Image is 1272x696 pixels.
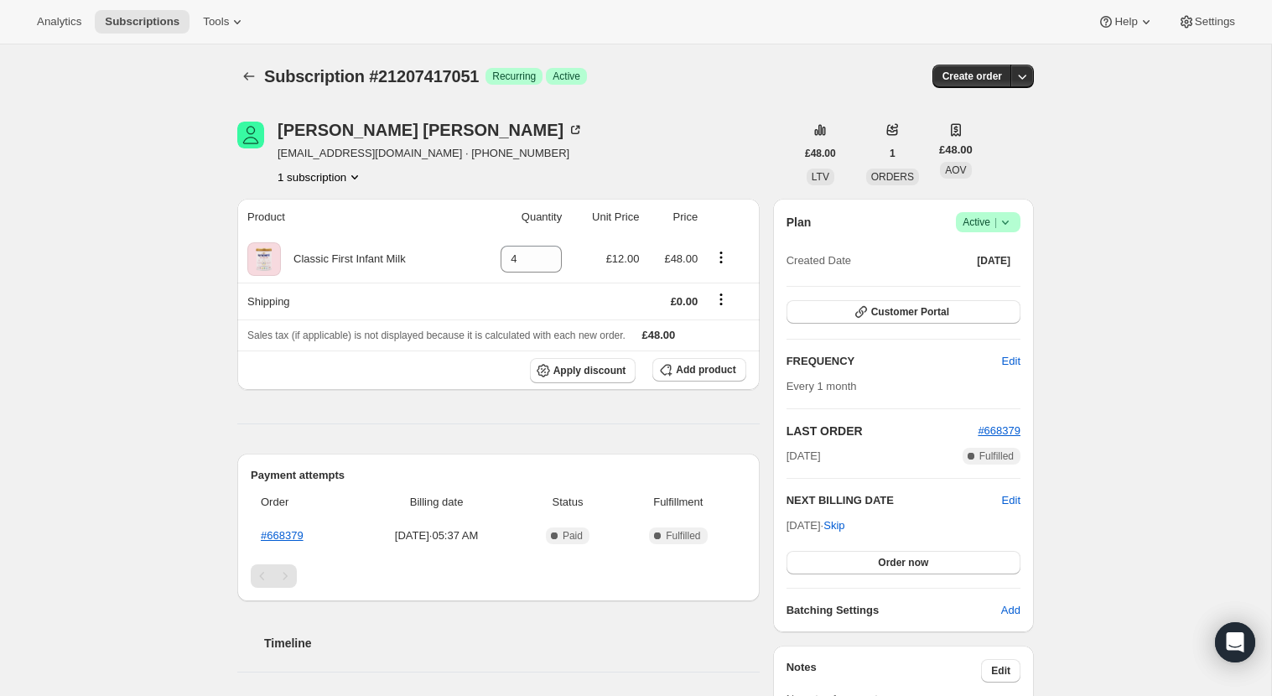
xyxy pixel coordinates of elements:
[878,556,928,569] span: Order now
[203,15,229,29] span: Tools
[620,494,736,511] span: Fulfillment
[642,329,676,341] span: £48.00
[1168,10,1245,34] button: Settings
[787,300,1020,324] button: Customer Portal
[281,251,406,267] div: Classic First Infant Milk
[553,364,626,377] span: Apply discount
[247,330,626,341] span: Sales tax (if applicable) is not displayed because it is calculated with each new order.
[247,242,281,276] img: product img
[237,122,264,148] span: Leah Smith
[977,254,1010,267] span: [DATE]
[664,252,698,265] span: £48.00
[1002,353,1020,370] span: Edit
[978,424,1020,437] a: #668379
[979,449,1014,463] span: Fulfilled
[871,171,914,183] span: ORDERS
[264,67,479,86] span: Subscription #21207417051
[237,65,261,88] button: Subscriptions
[967,249,1020,273] button: [DATE]
[251,484,353,521] th: Order
[787,602,1001,619] h6: Batching Settings
[676,363,735,377] span: Add product
[805,147,836,160] span: £48.00
[278,169,363,185] button: Product actions
[237,199,471,236] th: Product
[525,494,610,511] span: Status
[978,423,1020,439] button: #668379
[787,492,1002,509] h2: NEXT BILLING DATE
[530,358,636,383] button: Apply discount
[871,305,949,319] span: Customer Portal
[358,527,515,544] span: [DATE] · 05:37 AM
[563,529,583,543] span: Paid
[1215,622,1255,662] div: Open Intercom Messenger
[795,142,846,165] button: £48.00
[890,147,896,160] span: 1
[237,283,471,319] th: Shipping
[567,199,644,236] th: Unit Price
[991,597,1031,624] button: Add
[787,353,1002,370] h2: FREQUENCY
[823,517,844,534] span: Skip
[471,199,568,236] th: Quantity
[932,65,1012,88] button: Create order
[708,248,735,267] button: Product actions
[812,171,829,183] span: LTV
[1088,10,1164,34] button: Help
[492,70,536,83] span: Recurring
[813,512,854,539] button: Skip
[991,664,1010,678] span: Edit
[939,142,973,158] span: £48.00
[671,295,698,308] span: £0.00
[1002,492,1020,509] button: Edit
[981,659,1020,683] button: Edit
[942,70,1002,83] span: Create order
[787,252,851,269] span: Created Date
[105,15,179,29] span: Subscriptions
[992,348,1031,375] button: Edit
[1001,602,1020,619] span: Add
[278,122,584,138] div: [PERSON_NAME] [PERSON_NAME]
[264,635,760,652] h2: Timeline
[27,10,91,34] button: Analytics
[880,142,906,165] button: 1
[963,214,1014,231] span: Active
[606,252,640,265] span: £12.00
[193,10,256,34] button: Tools
[1114,15,1137,29] span: Help
[787,659,982,683] h3: Notes
[37,15,81,29] span: Analytics
[261,529,304,542] a: #668379
[945,164,966,176] span: AOV
[787,380,857,392] span: Every 1 month
[787,519,845,532] span: [DATE] ·
[278,145,584,162] span: [EMAIL_ADDRESS][DOMAIN_NAME] · [PHONE_NUMBER]
[251,467,746,484] h2: Payment attempts
[251,564,746,588] nav: Pagination
[787,448,821,465] span: [DATE]
[652,358,745,382] button: Add product
[787,214,812,231] h2: Plan
[708,290,735,309] button: Shipping actions
[994,216,997,229] span: |
[1195,15,1235,29] span: Settings
[95,10,190,34] button: Subscriptions
[787,551,1020,574] button: Order now
[787,423,979,439] h2: LAST ORDER
[358,494,515,511] span: Billing date
[666,529,700,543] span: Fulfilled
[553,70,580,83] span: Active
[644,199,703,236] th: Price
